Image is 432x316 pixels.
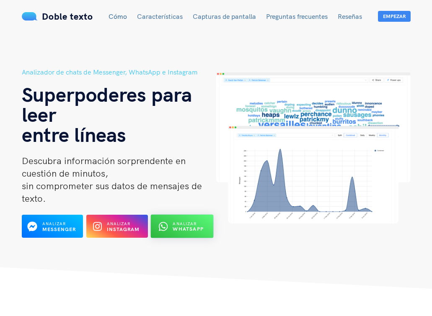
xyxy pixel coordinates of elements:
img: mS3x8y1f88AAAAABJRU5ErkJggg== [22,12,38,21]
button: Analizar WhatsApp [150,215,213,238]
font: Messenger [42,226,76,232]
font: entre líneas [22,122,126,147]
font: Instagram [107,226,140,232]
font: Analizador de chats de Messenger, WhatsApp e Instagram [22,68,198,76]
button: Analizar Messenger [22,215,83,238]
img: héroe [216,72,411,224]
a: Analizar Messenger [22,226,83,233]
a: Doble texto [22,10,93,22]
a: Analizar WhatsApp [151,226,213,233]
font: Analizar [42,221,66,226]
font: Empezar [383,13,406,19]
a: Reseñas [338,12,362,21]
a: Capturas de pantalla [193,12,256,21]
font: Analizar [173,221,197,226]
font: WhatsApp [173,226,203,232]
font: Superpoderes para leer [22,82,192,127]
a: Cómo [109,12,127,21]
font: Descubra información sorprendente en cuestión de minutos, [22,155,186,179]
a: Preguntas frecuentes [266,12,328,21]
button: Empezar [378,11,411,22]
a: Características [137,12,183,21]
font: Analizar [107,221,130,226]
font: Doble texto [42,10,93,22]
font: sin comprometer sus datos de mensajes de texto. [22,180,202,204]
button: Analizar Instagram [86,215,148,238]
a: Analizar Instagram [86,226,148,233]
